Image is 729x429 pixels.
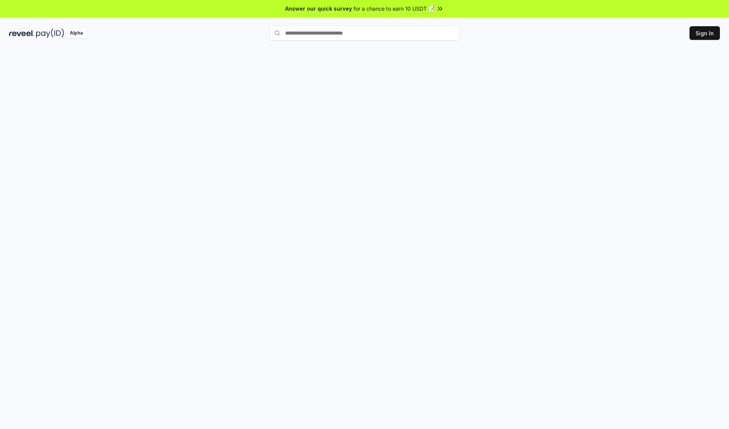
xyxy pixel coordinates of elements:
span: for a chance to earn 10 USDT 📝 [353,5,435,13]
img: pay_id [36,28,64,38]
img: reveel_dark [9,28,35,38]
div: Alpha [66,28,87,38]
span: Answer our quick survey [285,5,352,13]
button: Sign In [690,26,720,40]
